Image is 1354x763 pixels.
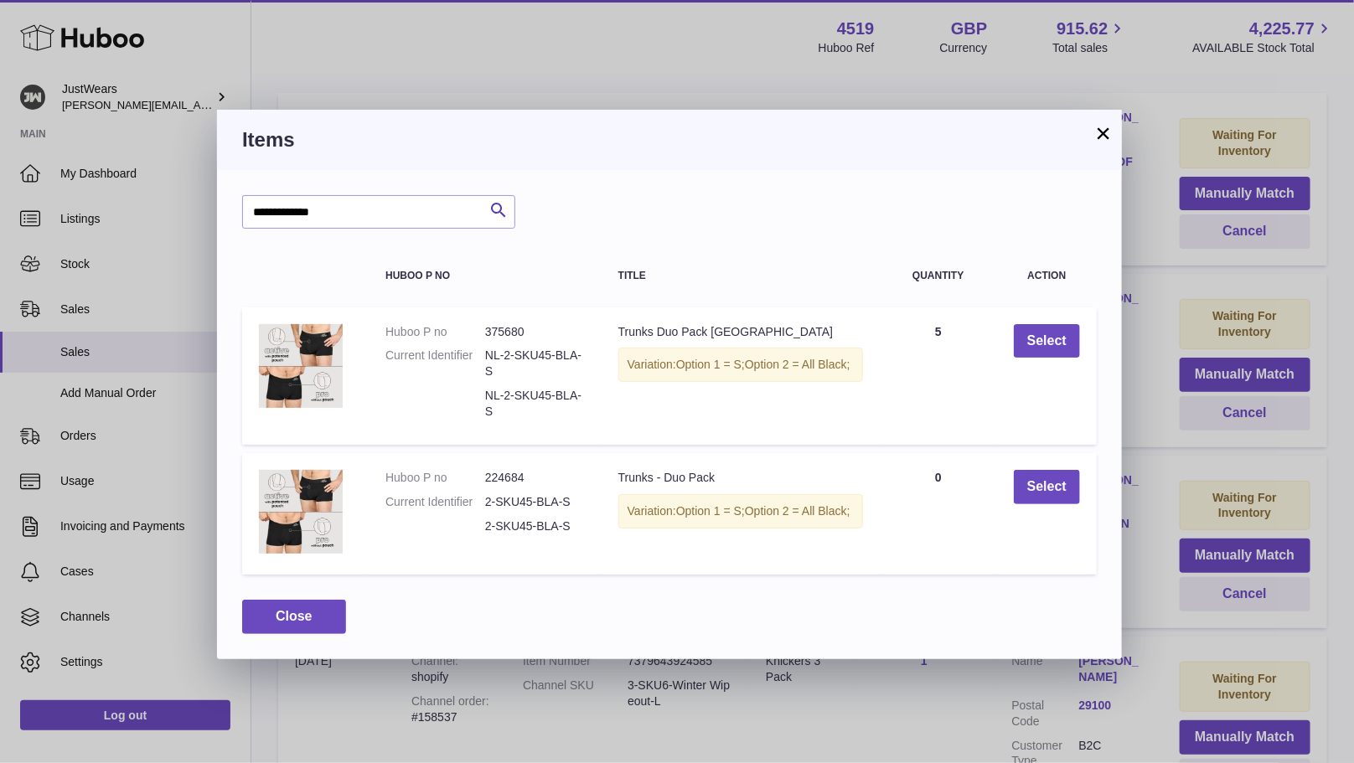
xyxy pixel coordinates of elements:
span: Close [276,609,313,623]
div: Variation: [618,494,863,528]
th: Title [602,254,880,298]
img: Trunks Duo Pack Europe [259,324,343,408]
span: Option 2 = All Black; [745,504,850,518]
span: Option 1 = S; [676,358,745,371]
span: Option 2 = All Black; [745,358,850,371]
button: Select [1014,324,1080,358]
dt: Current Identifier [385,348,485,379]
div: Trunks - Duo Pack [618,470,863,486]
div: Variation: [618,348,863,382]
button: Close [242,600,346,634]
th: Action [997,254,1097,298]
dt: Current Identifier [385,494,485,510]
th: Quantity [880,254,997,298]
dd: 2-SKU45-BLA-S [485,494,585,510]
span: Option 1 = S; [676,504,745,518]
dd: NL-2-SKU45-BLA-S [485,348,585,379]
dt: Huboo P no [385,470,485,486]
h3: Items [242,126,1097,153]
button: × [1093,123,1114,143]
dt: Huboo P no [385,324,485,340]
dd: NL-2-SKU45-BLA-S [485,388,585,420]
button: Select [1014,470,1080,504]
dd: 224684 [485,470,585,486]
dd: 375680 [485,324,585,340]
td: 0 [880,453,997,575]
div: Trunks Duo Pack [GEOGRAPHIC_DATA] [618,324,863,340]
dd: 2-SKU45-BLA-S [485,518,585,534]
th: Huboo P no [369,254,602,298]
img: Trunks - Duo Pack [259,470,343,554]
td: 5 [880,307,997,445]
